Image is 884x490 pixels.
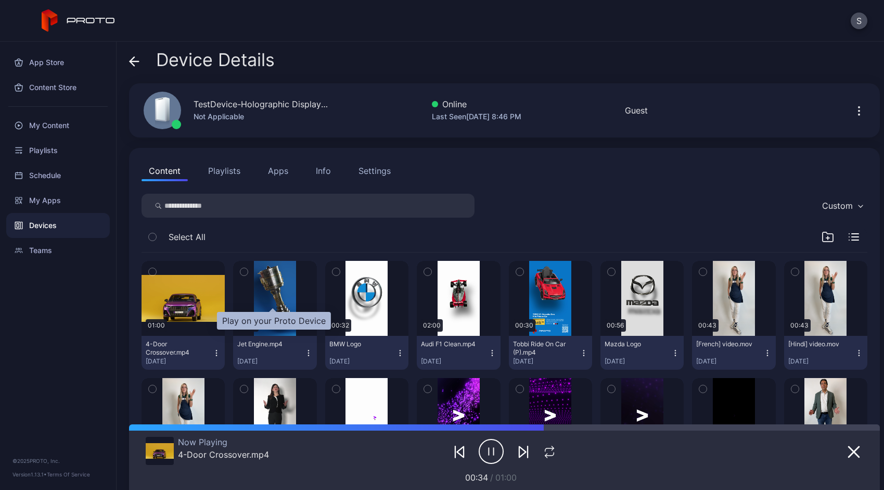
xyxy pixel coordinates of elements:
[6,75,110,100] a: Content Store
[351,160,398,181] button: Settings
[417,336,500,370] button: Audi F1 Clean.mp4[DATE]
[696,340,753,348] div: [French] video.mov
[329,357,396,366] div: [DATE]
[513,340,570,357] div: Tobbi Ride On Car (P).mp4
[237,357,304,366] div: [DATE]
[696,357,763,366] div: [DATE]
[822,200,853,211] div: Custom
[309,160,338,181] button: Info
[325,336,408,370] button: BMW Logo[DATE]
[6,213,110,238] a: Devices
[6,188,110,213] a: My Apps
[490,472,493,483] span: /
[432,110,521,123] div: Last Seen [DATE] 8:46 PM
[156,50,275,70] span: Device Details
[12,471,47,478] span: Version 1.13.1 •
[600,336,684,370] button: Mazda Logo[DATE]
[421,357,488,366] div: [DATE]
[261,160,296,181] button: Apps
[237,340,294,348] div: Jet Engine.mp4
[194,110,329,123] div: Not Applicable
[432,98,521,110] div: Online
[784,336,867,370] button: [Hindi] video.mov[DATE]
[788,340,845,348] div: [Hindi] video.mov
[421,340,478,348] div: Audi F1 Clean.mp4
[817,194,867,218] button: Custom
[47,471,90,478] a: Terms Of Service
[465,472,488,483] span: 00:34
[6,113,110,138] a: My Content
[194,98,329,110] div: TestDevice-Holographic Display-[GEOGRAPHIC_DATA]-500West-Showcase
[513,357,580,366] div: [DATE]
[146,357,212,366] div: [DATE]
[692,336,775,370] button: [French] video.mov[DATE]
[178,437,269,447] div: Now Playing
[329,340,387,348] div: BMW Logo
[169,231,206,243] span: Select All
[201,160,248,181] button: Playlists
[495,472,517,483] span: 01:00
[605,340,662,348] div: Mazda Logo
[509,336,592,370] button: Tobbi Ride On Car (P).mp4[DATE]
[12,457,104,465] div: © 2025 PROTO, Inc.
[851,12,867,29] button: S
[6,50,110,75] a: App Store
[6,138,110,163] a: Playlists
[178,449,269,460] div: 4-Door Crossover.mp4
[605,357,671,366] div: [DATE]
[6,238,110,263] a: Teams
[217,312,331,330] div: Play on your Proto Device
[625,104,648,117] div: Guest
[146,340,203,357] div: 4-Door Crossover.mp4
[788,357,855,366] div: [DATE]
[358,165,391,177] div: Settings
[142,336,225,370] button: 4-Door Crossover.mp4[DATE]
[316,165,331,177] div: Info
[233,336,316,370] button: Jet Engine.mp4[DATE]
[142,160,188,181] button: Content
[6,163,110,188] a: Schedule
